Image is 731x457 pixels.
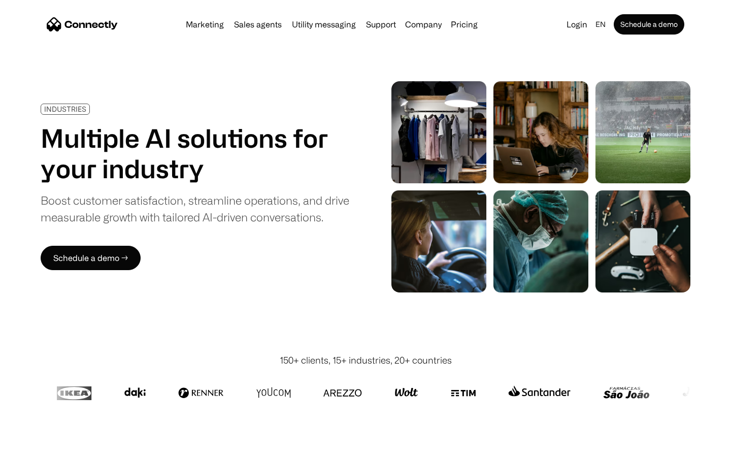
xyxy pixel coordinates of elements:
ul: Language list [20,439,61,453]
a: Utility messaging [288,20,360,28]
a: Schedule a demo → [41,246,141,270]
aside: Language selected: English [10,438,61,453]
div: INDUSTRIES [44,105,86,113]
div: Company [405,17,442,31]
a: Schedule a demo [614,14,684,35]
a: Login [562,17,591,31]
a: Sales agents [230,20,286,28]
a: Marketing [182,20,228,28]
div: 150+ clients, 15+ industries, 20+ countries [280,353,452,367]
div: en [595,17,606,31]
div: Boost customer satisfaction, streamline operations, and drive measurable growth with tailored AI-... [41,192,349,225]
h1: Multiple AI solutions for your industry [41,123,349,184]
a: Pricing [447,20,482,28]
a: Support [362,20,400,28]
